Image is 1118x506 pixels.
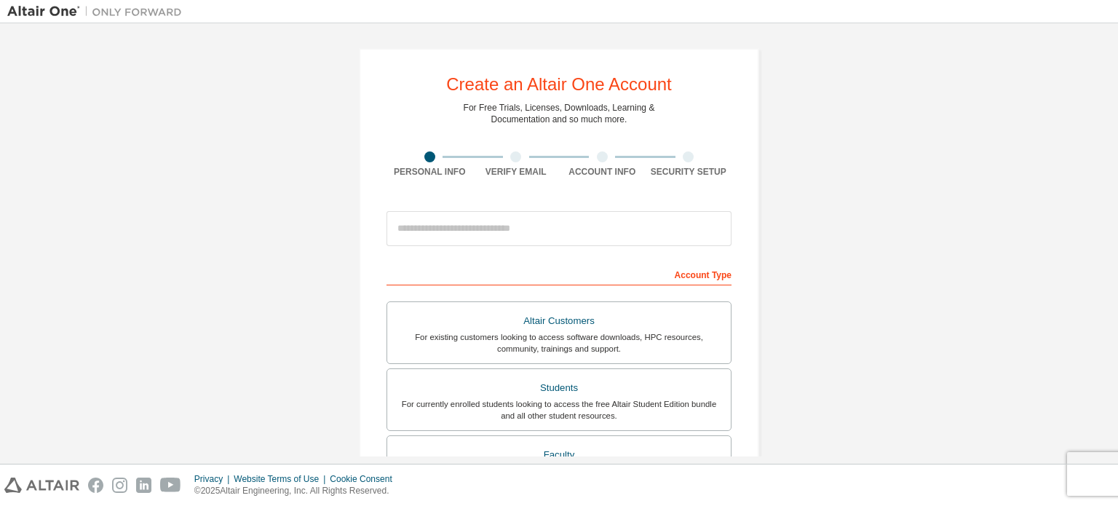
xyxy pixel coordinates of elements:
div: Verify Email [473,166,560,178]
div: Security Setup [646,166,732,178]
div: Students [396,378,722,398]
div: Website Terms of Use [234,473,330,485]
img: altair_logo.svg [4,478,79,493]
div: Altair Customers [396,311,722,331]
img: Altair One [7,4,189,19]
p: © 2025 Altair Engineering, Inc. All Rights Reserved. [194,485,401,497]
img: linkedin.svg [136,478,151,493]
div: Personal Info [386,166,473,178]
img: youtube.svg [160,478,181,493]
div: Account Type [386,262,732,285]
div: Create an Altair One Account [446,76,672,93]
div: Cookie Consent [330,473,400,485]
div: Privacy [194,473,234,485]
div: For Free Trials, Licenses, Downloads, Learning & Documentation and so much more. [464,102,655,125]
div: Account Info [559,166,646,178]
div: For currently enrolled students looking to access the free Altair Student Edition bundle and all ... [396,398,722,422]
div: Faculty [396,445,722,465]
img: instagram.svg [112,478,127,493]
div: For existing customers looking to access software downloads, HPC resources, community, trainings ... [396,331,722,355]
img: facebook.svg [88,478,103,493]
